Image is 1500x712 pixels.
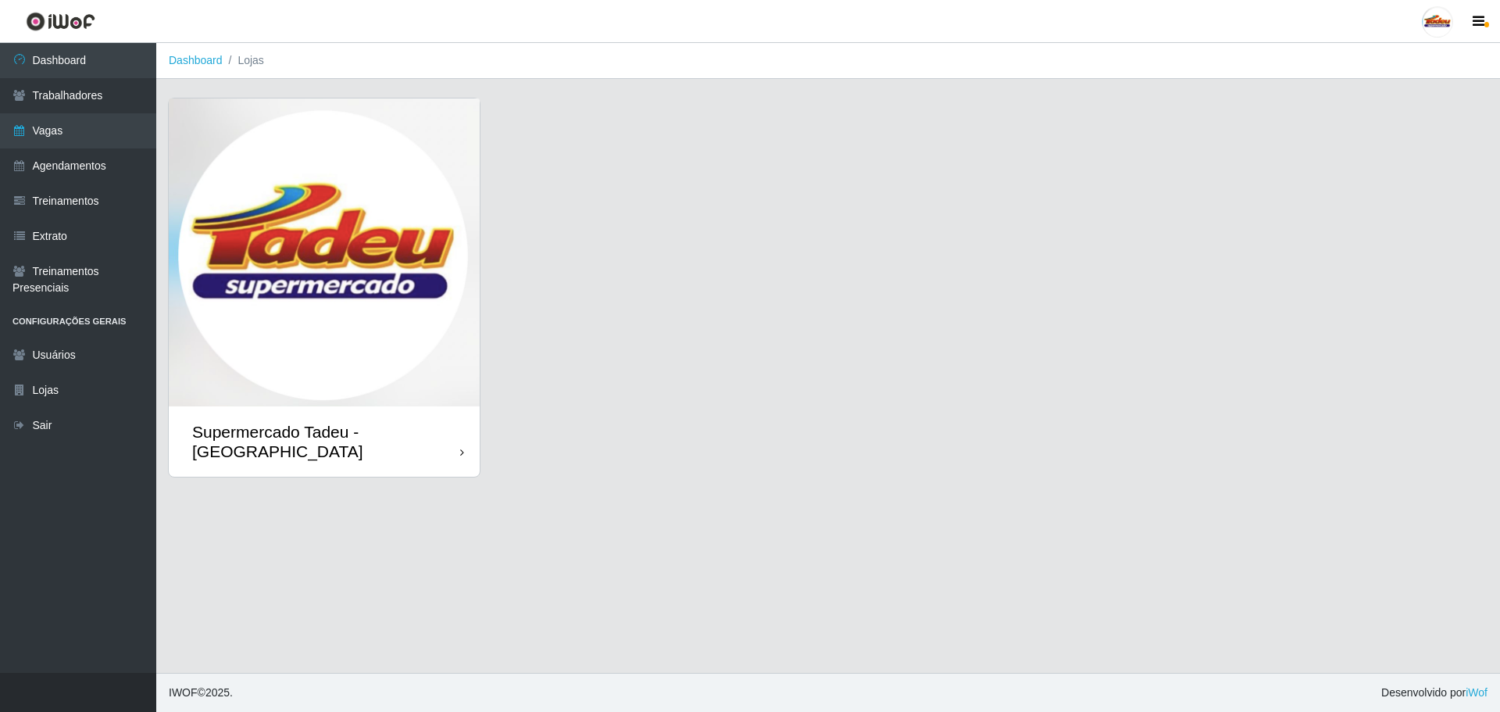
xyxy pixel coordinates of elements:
[156,43,1500,79] nav: breadcrumb
[169,98,480,406] img: cardImg
[192,422,460,461] div: Supermercado Tadeu - [GEOGRAPHIC_DATA]
[1466,686,1487,699] a: iWof
[169,685,233,701] span: © 2025 .
[169,686,198,699] span: IWOF
[1381,685,1487,701] span: Desenvolvido por
[169,54,223,66] a: Dashboard
[169,98,480,477] a: Supermercado Tadeu - [GEOGRAPHIC_DATA]
[26,12,95,31] img: CoreUI Logo
[223,52,264,69] li: Lojas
